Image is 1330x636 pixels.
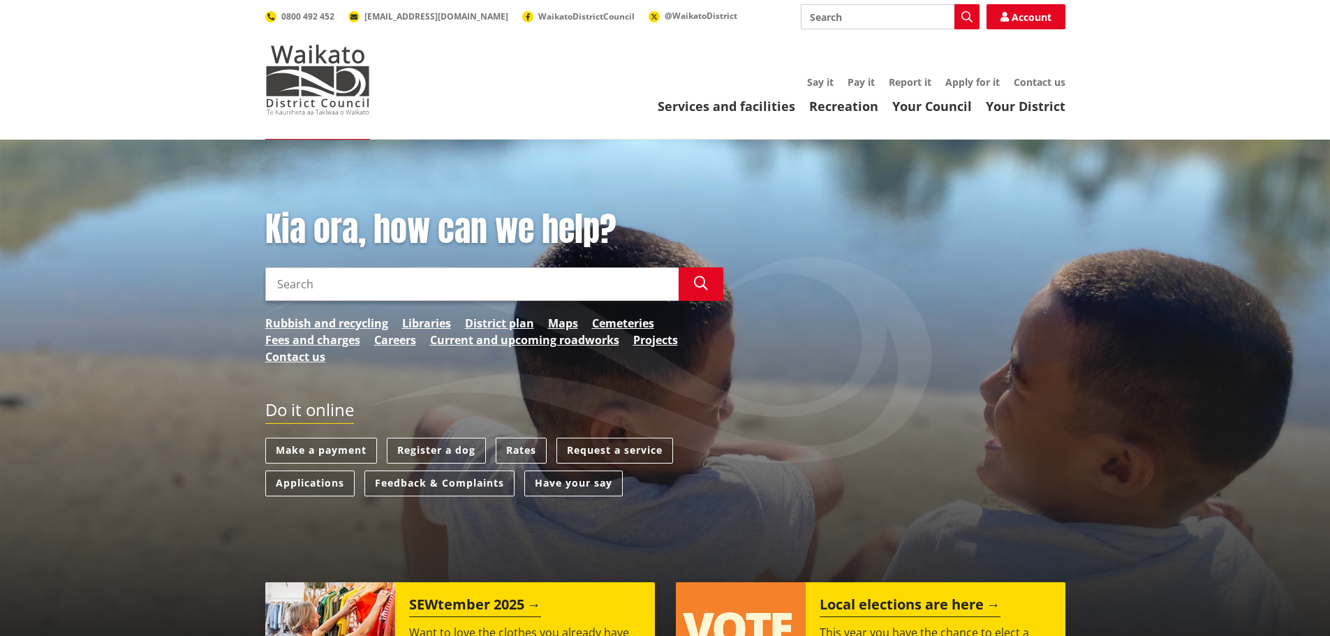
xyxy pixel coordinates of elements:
a: Request a service [556,438,673,464]
input: Search input [265,267,679,301]
a: Careers [374,332,416,348]
h2: SEWtember 2025 [409,596,541,617]
a: Say it [807,75,834,89]
a: Services and facilities [658,98,795,114]
span: @WaikatoDistrict [665,10,737,22]
a: Apply for it [945,75,1000,89]
a: Your District [986,98,1065,114]
a: Pay it [848,75,875,89]
input: Search input [801,4,980,29]
a: [EMAIL_ADDRESS][DOMAIN_NAME] [348,10,508,22]
a: Register a dog [387,438,486,464]
span: 0800 492 452 [281,10,334,22]
a: Cemeteries [592,315,654,332]
a: Contact us [1014,75,1065,89]
a: Contact us [265,348,325,365]
a: Fees and charges [265,332,360,348]
h2: Do it online [265,400,354,424]
span: [EMAIL_ADDRESS][DOMAIN_NAME] [364,10,508,22]
a: 0800 492 452 [265,10,334,22]
a: Libraries [402,315,451,332]
a: Projects [633,332,678,348]
a: District plan [465,315,534,332]
a: Report it [889,75,931,89]
a: @WaikatoDistrict [649,10,737,22]
a: Maps [548,315,578,332]
a: WaikatoDistrictCouncil [522,10,635,22]
span: WaikatoDistrictCouncil [538,10,635,22]
a: Rates [496,438,547,464]
a: Have your say [524,471,623,496]
a: Account [987,4,1065,29]
img: Waikato District Council - Te Kaunihera aa Takiwaa o Waikato [265,45,370,114]
a: Make a payment [265,438,377,464]
a: Rubbish and recycling [265,315,388,332]
a: Current and upcoming roadworks [430,332,619,348]
h1: Kia ora, how can we help? [265,209,723,250]
a: Feedback & Complaints [364,471,515,496]
a: Recreation [809,98,878,114]
h2: Local elections are here [820,596,1000,617]
a: Your Council [892,98,972,114]
a: Applications [265,471,355,496]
